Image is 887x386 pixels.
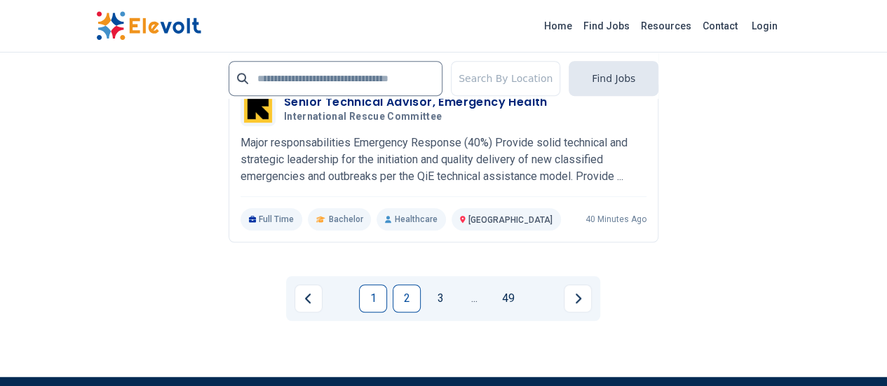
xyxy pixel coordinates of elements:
a: Jump forward [460,284,488,312]
a: Page 1 is your current page [359,284,387,312]
img: International Rescue Committee [244,95,272,123]
a: Next page [564,284,592,312]
p: Full Time [241,208,303,230]
a: Contact [697,15,743,37]
p: Major responsabilities Emergency Response (40%) Provide solid technical and strategic leadership ... [241,135,646,185]
h3: Senior Technical Advisor, Emergency Health [284,94,548,111]
a: Previous page [294,284,323,312]
p: Healthcare [377,208,445,230]
a: Page 2 [393,284,421,312]
span: [GEOGRAPHIC_DATA] [468,215,553,225]
img: Elevolt [96,11,201,41]
a: Home [539,15,578,37]
a: Login [743,12,786,40]
span: International Rescue Committee [284,111,442,123]
a: Resources [635,15,697,37]
ul: Pagination [294,284,592,312]
iframe: Chat Widget [817,319,887,386]
button: Find Jobs [569,61,658,96]
p: 40 minutes ago [585,214,646,225]
span: Bachelor [328,214,363,225]
a: Page 3 [426,284,454,312]
a: International Rescue CommitteeSenior Technical Advisor, Emergency HealthInternational Rescue Comm... [241,91,646,230]
a: Find Jobs [578,15,635,37]
a: Page 49 [494,284,522,312]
